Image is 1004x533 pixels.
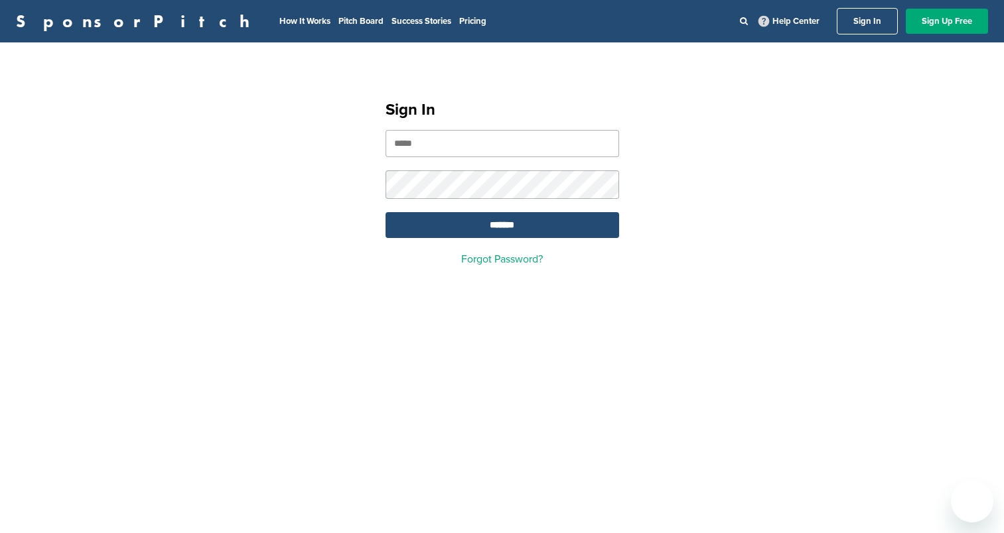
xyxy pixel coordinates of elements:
[459,16,486,27] a: Pricing
[756,13,822,29] a: Help Center
[951,480,993,522] iframe: Button to launch messaging window
[279,16,330,27] a: How It Works
[392,16,451,27] a: Success Stories
[386,98,619,122] h1: Sign In
[16,13,258,30] a: SponsorPitch
[461,253,543,266] a: Forgot Password?
[906,9,988,34] a: Sign Up Free
[837,8,898,34] a: Sign In
[338,16,384,27] a: Pitch Board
